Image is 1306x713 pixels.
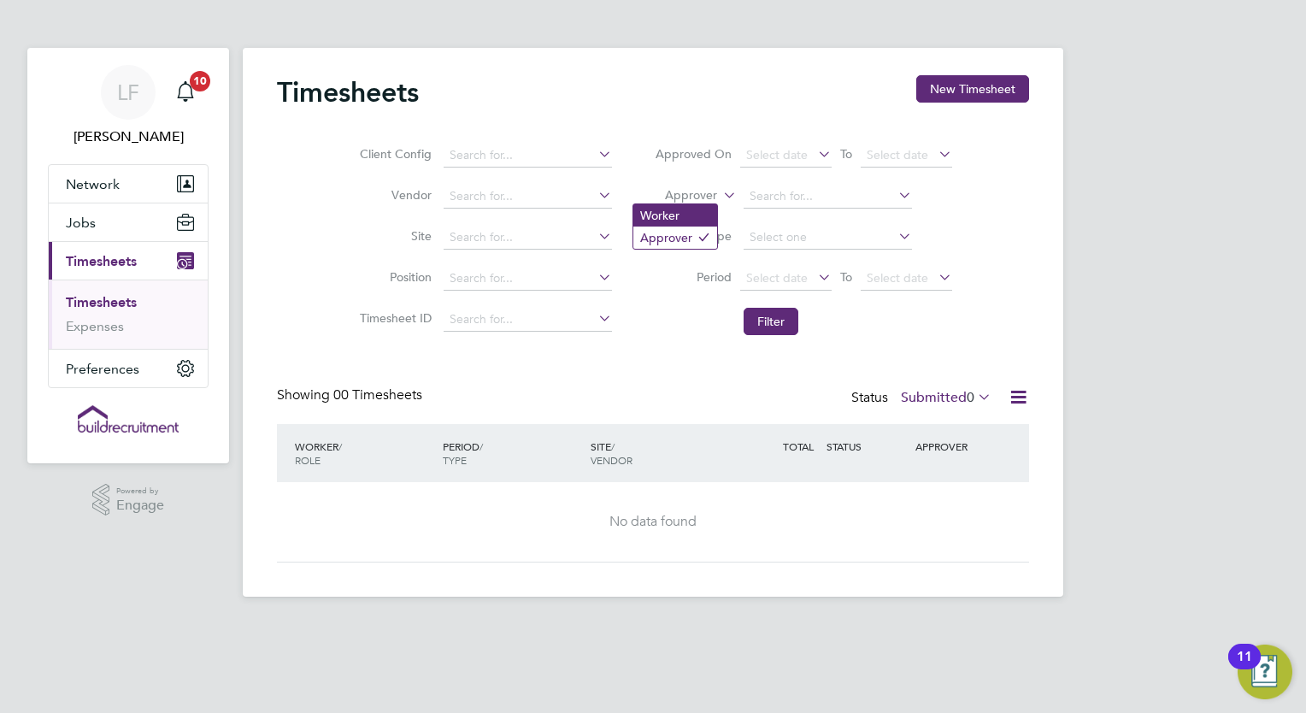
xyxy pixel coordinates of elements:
[479,439,483,453] span: /
[746,270,808,286] span: Select date
[655,146,732,162] label: Approved On
[338,439,342,453] span: /
[92,484,165,516] a: Powered byEngage
[640,187,717,204] label: Approver
[277,386,426,404] div: Showing
[911,431,1000,462] div: APPROVER
[355,146,432,162] label: Client Config
[633,227,717,249] li: Approver
[744,308,798,335] button: Filter
[291,431,438,475] div: WORKER
[277,75,419,109] h2: Timesheets
[355,310,432,326] label: Timesheet ID
[49,165,208,203] button: Network
[168,65,203,120] a: 10
[591,453,632,467] span: VENDOR
[355,269,432,285] label: Position
[116,498,164,513] span: Engage
[49,350,208,387] button: Preferences
[49,203,208,241] button: Jobs
[444,144,612,168] input: Search for...
[443,453,467,467] span: TYPE
[1237,657,1252,679] div: 11
[867,270,928,286] span: Select date
[27,48,229,463] nav: Main navigation
[586,431,734,475] div: SITE
[444,226,612,250] input: Search for...
[867,147,928,162] span: Select date
[851,386,995,410] div: Status
[355,228,432,244] label: Site
[835,143,857,165] span: To
[48,127,209,147] span: Loarda Fregjaj
[78,405,179,433] img: buildrec-logo-retina.png
[444,308,612,332] input: Search for...
[611,439,615,453] span: /
[117,81,139,103] span: LF
[655,269,732,285] label: Period
[444,185,612,209] input: Search for...
[633,204,717,227] li: Worker
[916,75,1029,103] button: New Timesheet
[116,484,164,498] span: Powered by
[438,431,586,475] div: PERIOD
[901,389,991,406] label: Submitted
[1238,645,1292,699] button: Open Resource Center, 11 new notifications
[48,65,209,147] a: LF[PERSON_NAME]
[355,187,432,203] label: Vendor
[190,71,210,91] span: 10
[835,266,857,288] span: To
[66,294,137,310] a: Timesheets
[333,386,422,404] span: 00 Timesheets
[444,267,612,291] input: Search for...
[967,389,974,406] span: 0
[295,453,321,467] span: ROLE
[66,253,137,269] span: Timesheets
[66,215,96,231] span: Jobs
[744,185,912,209] input: Search for...
[48,405,209,433] a: Go to home page
[66,318,124,334] a: Expenses
[783,439,814,453] span: TOTAL
[744,226,912,250] input: Select one
[746,147,808,162] span: Select date
[49,280,208,349] div: Timesheets
[822,431,911,462] div: STATUS
[66,176,120,192] span: Network
[49,242,208,280] button: Timesheets
[66,361,139,377] span: Preferences
[294,513,1012,531] div: No data found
